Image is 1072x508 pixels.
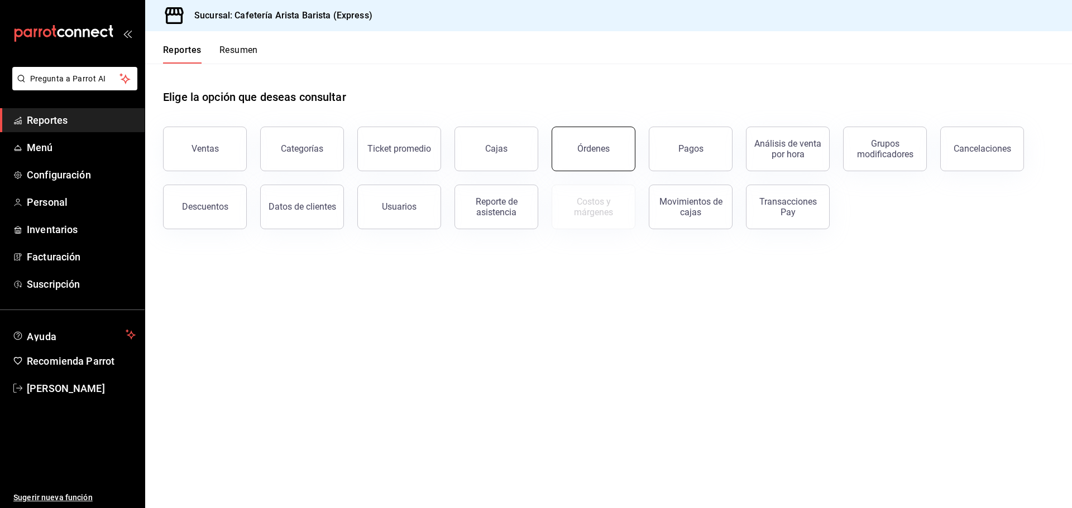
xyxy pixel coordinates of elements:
div: Pagos [678,143,703,154]
button: open_drawer_menu [123,29,132,38]
div: Costos y márgenes [559,196,628,217]
div: Transacciones Pay [753,196,822,217]
button: Reportes [163,45,202,64]
span: Inventarios [27,222,136,237]
button: Grupos modificadores [843,127,927,171]
button: Pagos [649,127,733,171]
span: Facturación [27,249,136,264]
div: Cajas [485,142,508,156]
button: Ventas [163,127,247,171]
a: Pregunta a Parrot AI [8,81,137,93]
div: Categorías [281,143,323,154]
div: Grupos modificadores [850,138,920,159]
span: Recomienda Parrot [27,354,136,369]
div: Ventas [192,143,219,154]
div: Descuentos [182,201,228,212]
button: Contrata inventarios para ver este reporte [552,185,635,229]
span: Configuración [27,167,136,182]
div: Órdenes [577,143,610,154]
button: Transacciones Pay [746,185,830,229]
button: Pregunta a Parrot AI [12,67,137,90]
h1: Elige la opción que deseas consultar [163,89,346,105]
span: Sugerir nueva función [13,492,136,504]
span: Suscripción [27,277,136,292]
button: Cancelaciones [940,127,1024,171]
span: Personal [27,195,136,210]
a: Cajas [454,127,538,171]
button: Descuentos [163,185,247,229]
div: Ticket promedio [367,143,431,154]
button: Datos de clientes [260,185,344,229]
span: Pregunta a Parrot AI [30,73,120,85]
button: Ticket promedio [357,127,441,171]
span: Ayuda [27,328,121,341]
div: Cancelaciones [954,143,1011,154]
button: Resumen [219,45,258,64]
span: Menú [27,140,136,155]
span: [PERSON_NAME] [27,381,136,396]
h3: Sucursal: Cafetería Arista Barista (Express) [185,9,372,22]
div: Análisis de venta por hora [753,138,822,159]
button: Usuarios [357,185,441,229]
div: Usuarios [382,201,417,212]
div: navigation tabs [163,45,258,64]
button: Análisis de venta por hora [746,127,830,171]
button: Órdenes [552,127,635,171]
button: Movimientos de cajas [649,185,733,229]
div: Datos de clientes [269,201,336,212]
button: Categorías [260,127,344,171]
div: Reporte de asistencia [462,196,531,217]
div: Movimientos de cajas [656,196,725,217]
button: Reporte de asistencia [454,185,538,229]
span: Reportes [27,113,136,128]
